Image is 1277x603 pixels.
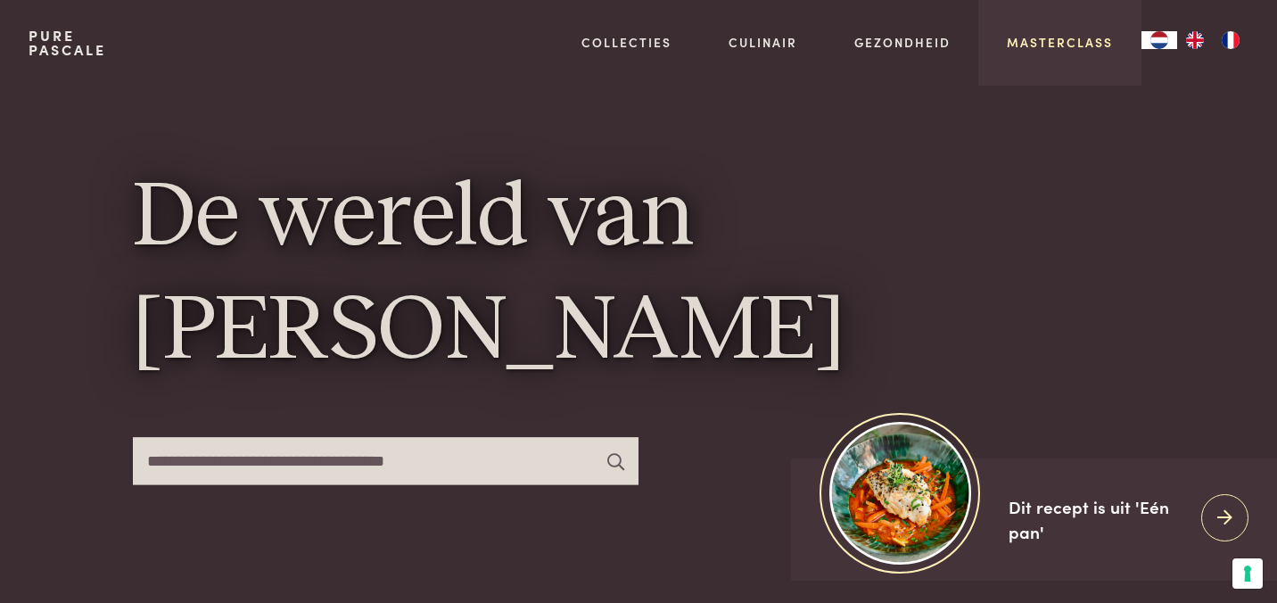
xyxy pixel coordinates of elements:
[791,458,1277,581] a: https://admin.purepascale.com/wp-content/uploads/2025/08/home_recept_link.jpg Dit recept is uit '...
[1141,31,1177,49] div: Language
[1177,31,1213,49] a: EN
[1232,558,1263,589] button: Uw voorkeuren voor toestemming voor trackingtechnologieën
[729,33,797,52] a: Culinair
[829,422,971,564] img: https://admin.purepascale.com/wp-content/uploads/2025/08/home_recept_link.jpg
[581,33,671,52] a: Collecties
[1009,494,1187,545] div: Dit recept is uit 'Eén pan'
[133,162,1145,390] h1: De wereld van [PERSON_NAME]
[1141,31,1248,49] aside: Language selected: Nederlands
[854,33,951,52] a: Gezondheid
[29,29,106,57] a: PurePascale
[1141,31,1177,49] a: NL
[1213,31,1248,49] a: FR
[1007,33,1113,52] a: Masterclass
[1177,31,1248,49] ul: Language list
